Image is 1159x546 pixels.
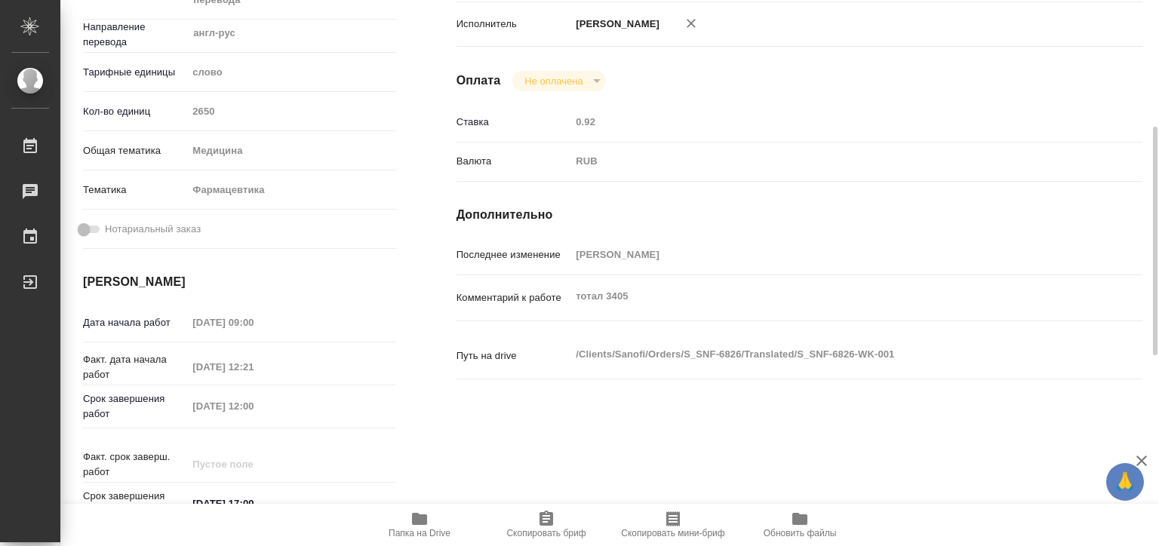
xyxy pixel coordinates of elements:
div: RUB [570,149,1085,174]
input: Пустое поле [570,244,1085,265]
p: [PERSON_NAME] [570,17,659,32]
p: Тарифные единицы [83,65,187,80]
p: Валюта [457,154,571,169]
span: 🙏 [1112,466,1138,498]
p: Факт. дата начала работ [83,352,187,382]
input: Пустое поле [187,395,319,417]
textarea: тотал 3405 [570,284,1085,309]
p: Дата начала работ [83,315,187,330]
p: Комментарий к работе [457,290,571,305]
span: Нотариальный заказ [105,222,201,237]
button: Обновить файлы [736,504,863,546]
p: Последнее изменение [457,247,571,262]
h4: Дополнительно [457,206,1142,224]
p: Кол-во единиц [83,104,187,119]
button: Не оплачена [520,75,587,87]
span: Папка на Drive [389,528,450,538]
input: Пустое поле [187,453,319,475]
input: Пустое поле [187,356,319,378]
input: Пустое поле [570,111,1085,133]
div: Фармацевтика [187,177,395,203]
p: Тематика [83,183,187,198]
span: Обновить файлы [764,528,837,538]
input: Пустое поле [187,311,319,333]
button: Удалить исполнителя [675,7,708,40]
span: Скопировать бриф [506,528,586,538]
div: слово [187,60,395,85]
p: Ставка [457,115,571,130]
button: Скопировать бриф [483,504,610,546]
p: Срок завершения работ [83,391,187,422]
input: ✎ Введи что-нибудь [187,492,319,514]
button: Скопировать мини-бриф [610,504,736,546]
button: Папка на Drive [356,504,483,546]
textarea: /Clients/Sanofi/Orders/S_SNF-6826/Translated/S_SNF-6826-WK-001 [570,342,1085,367]
h4: [PERSON_NAME] [83,273,396,291]
div: Не оплачена [512,71,605,91]
p: Исполнитель [457,17,571,32]
div: Медицина [187,138,395,164]
p: Общая тематика [83,143,187,158]
p: Факт. срок заверш. работ [83,449,187,480]
p: Срок завершения услуги [83,489,187,519]
button: 🙏 [1106,463,1144,501]
input: Пустое поле [187,100,395,122]
p: Путь на drive [457,348,571,363]
h4: Оплата [457,72,501,90]
p: Направление перевода [83,20,187,50]
span: Скопировать мини-бриф [621,528,724,538]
